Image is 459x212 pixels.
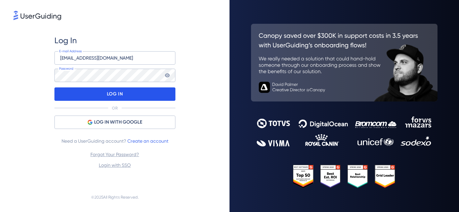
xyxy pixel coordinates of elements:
[99,162,131,168] a: Login with SSO
[54,140,66,150] button: Reload
[54,51,175,65] input: example@company.com
[257,117,432,146] img: 9302ce2ac39453076f5bc0f2f2ca889b.svg
[54,142,66,148] span: Reload
[293,165,395,188] img: 25303e33045975176eb484905ab012ff.svg
[61,137,168,145] span: Need a UserGuiding account?
[13,11,61,20] img: 8faab4ba6bc7696a72372aa768b0286c.svg
[107,89,123,99] p: LOG IN
[54,35,77,46] span: Log In
[91,193,139,201] span: © 2025 All Rights Reserved.
[251,24,437,101] img: 26c0aa7c25a843aed4baddd2b5e0fa68.svg
[94,118,142,126] span: LOG IN WITH GOOGLE
[51,121,70,129] div: Loading...
[127,138,168,144] a: Create an account
[90,152,139,157] a: Forgot Your Password?
[112,105,118,111] p: OR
